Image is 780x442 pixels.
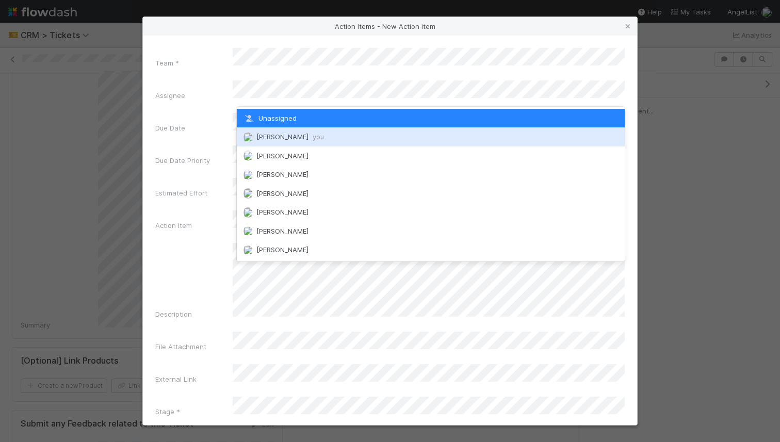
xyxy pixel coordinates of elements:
img: avatar_628a5c20-041b-43d3-a441-1958b262852b.png [243,188,253,199]
span: [PERSON_NAME] [256,170,308,178]
label: External Link [155,374,197,384]
label: Action Item [155,220,192,231]
label: Due Date [155,123,185,133]
img: avatar_34f05275-b011-483d-b245-df8db41250f6.png [243,245,253,255]
span: [PERSON_NAME] [256,227,308,235]
label: Stage * [155,406,180,417]
span: [PERSON_NAME] [256,152,308,160]
div: Action Items - New Action item [143,17,637,36]
span: [PERSON_NAME] [256,208,308,216]
span: Unassigned [243,114,297,122]
label: Description [155,309,192,319]
span: you [313,133,324,141]
span: [PERSON_NAME] [256,189,308,198]
label: Estimated Effort [155,188,207,198]
label: Assignee [155,90,185,101]
label: File Attachment [155,341,206,352]
label: Team * [155,58,179,68]
label: Due Date Priority [155,155,210,166]
img: avatar_12dd09bb-393f-4edb-90ff-b12147216d3f.png [243,207,253,218]
img: avatar_a30eae2f-1634-400a-9e21-710cfd6f71f0.png [243,170,253,180]
img: avatar_d2b43477-63dc-4e62-be5b-6fdd450c05a1.png [243,132,253,142]
img: avatar_d6b50140-ca82-482e-b0bf-854821fc5d82.png [243,226,253,236]
span: [PERSON_NAME] [256,245,308,254]
img: avatar_df83acd9-d480-4d6e-a150-67f005a3ea0d.png [243,151,253,161]
span: [PERSON_NAME] [256,133,324,141]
